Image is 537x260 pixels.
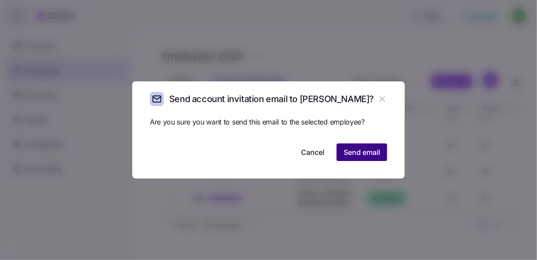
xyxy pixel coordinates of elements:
[301,147,324,157] span: Cancel
[150,117,387,128] span: Are you sure you want to send this email to the selected employee?
[344,147,380,157] span: Send email
[169,93,374,105] h2: Send account invitation email to [PERSON_NAME]?
[294,143,331,161] button: Cancel
[337,143,387,161] button: Send email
